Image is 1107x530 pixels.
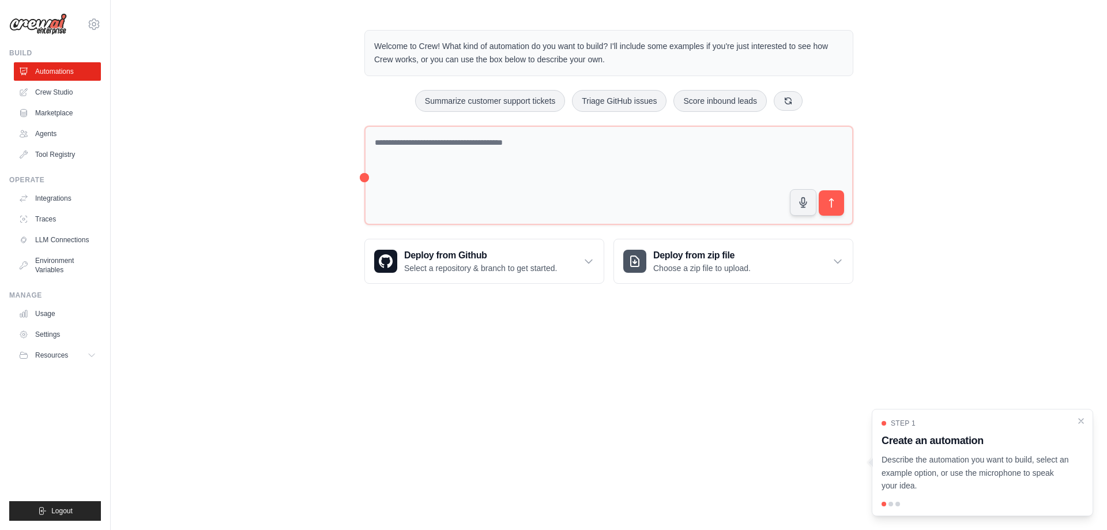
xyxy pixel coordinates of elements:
div: Manage [9,291,101,300]
a: Automations [14,62,101,81]
span: Resources [35,351,68,360]
a: Tool Registry [14,145,101,164]
a: Environment Variables [14,251,101,279]
a: Settings [14,325,101,344]
img: Logo [9,13,67,35]
button: Triage GitHub issues [572,90,667,112]
h3: Deploy from Github [404,249,557,262]
button: Score inbound leads [673,90,767,112]
a: Agents [14,125,101,143]
p: Welcome to Crew! What kind of automation do you want to build? I'll include some examples if you'... [374,40,844,66]
h3: Deploy from zip file [653,249,751,262]
p: Select a repository & branch to get started. [404,262,557,274]
div: Operate [9,175,101,185]
h3: Create an automation [882,433,1070,449]
a: Integrations [14,189,101,208]
a: Traces [14,210,101,228]
a: Crew Studio [14,83,101,102]
button: Resources [14,346,101,364]
span: Step 1 [891,419,916,428]
div: Build [9,48,101,58]
a: Marketplace [14,104,101,122]
span: Logout [51,506,73,516]
p: Choose a zip file to upload. [653,262,751,274]
button: Summarize customer support tickets [415,90,565,112]
p: Describe the automation you want to build, select an example option, or use the microphone to spe... [882,453,1070,493]
a: Usage [14,305,101,323]
button: Logout [9,501,101,521]
a: LLM Connections [14,231,101,249]
button: Close walkthrough [1076,416,1086,426]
